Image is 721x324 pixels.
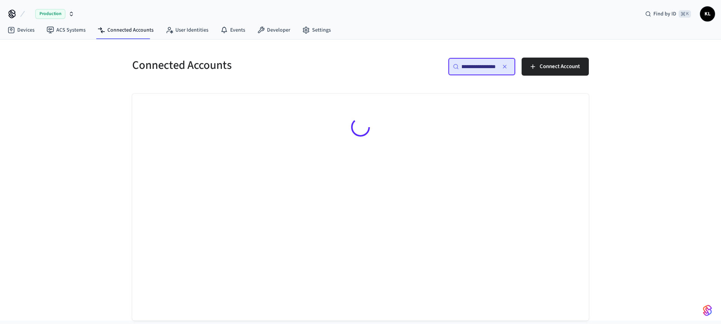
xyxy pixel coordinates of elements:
[296,23,337,37] a: Settings
[653,10,676,18] span: Find by ID
[132,58,356,73] h5: Connected Accounts
[639,7,697,21] div: Find by ID⌘ K
[35,9,65,19] span: Production
[214,23,251,37] a: Events
[251,23,296,37] a: Developer
[522,58,589,76] button: Connect Account
[2,23,41,37] a: Devices
[700,6,715,21] button: KL
[92,23,160,37] a: Connected Accounts
[679,10,691,18] span: ⌘ K
[701,7,714,21] span: KL
[41,23,92,37] a: ACS Systems
[540,62,580,71] span: Connect Account
[160,23,214,37] a: User Identities
[703,304,712,316] img: SeamLogoGradient.69752ec5.svg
